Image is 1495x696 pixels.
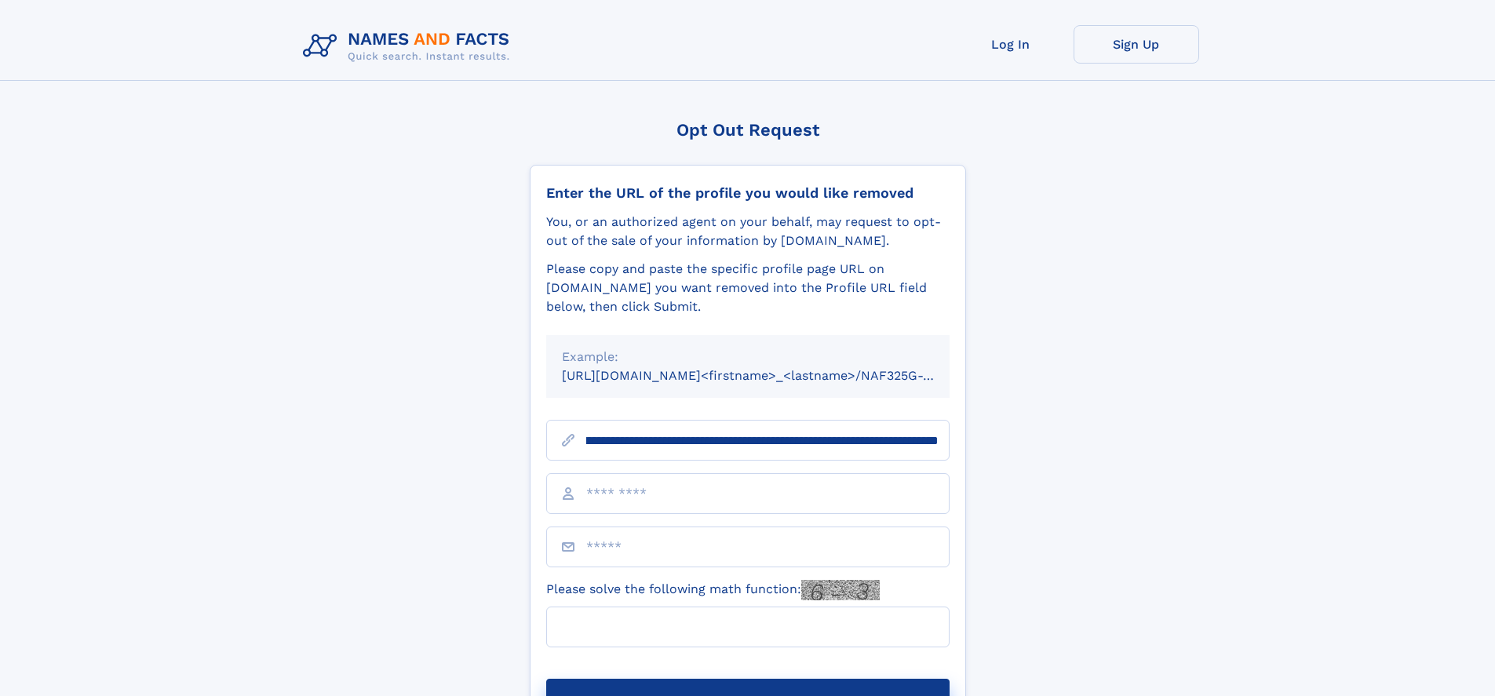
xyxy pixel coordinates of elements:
[546,260,950,316] div: Please copy and paste the specific profile page URL on [DOMAIN_NAME] you want removed into the Pr...
[562,368,979,383] small: [URL][DOMAIN_NAME]<firstname>_<lastname>/NAF325G-xxxxxxxx
[948,25,1074,64] a: Log In
[1074,25,1199,64] a: Sign Up
[562,348,934,366] div: Example:
[546,580,880,600] label: Please solve the following math function:
[297,25,523,67] img: Logo Names and Facts
[530,120,966,140] div: Opt Out Request
[546,213,950,250] div: You, or an authorized agent on your behalf, may request to opt-out of the sale of your informatio...
[546,184,950,202] div: Enter the URL of the profile you would like removed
